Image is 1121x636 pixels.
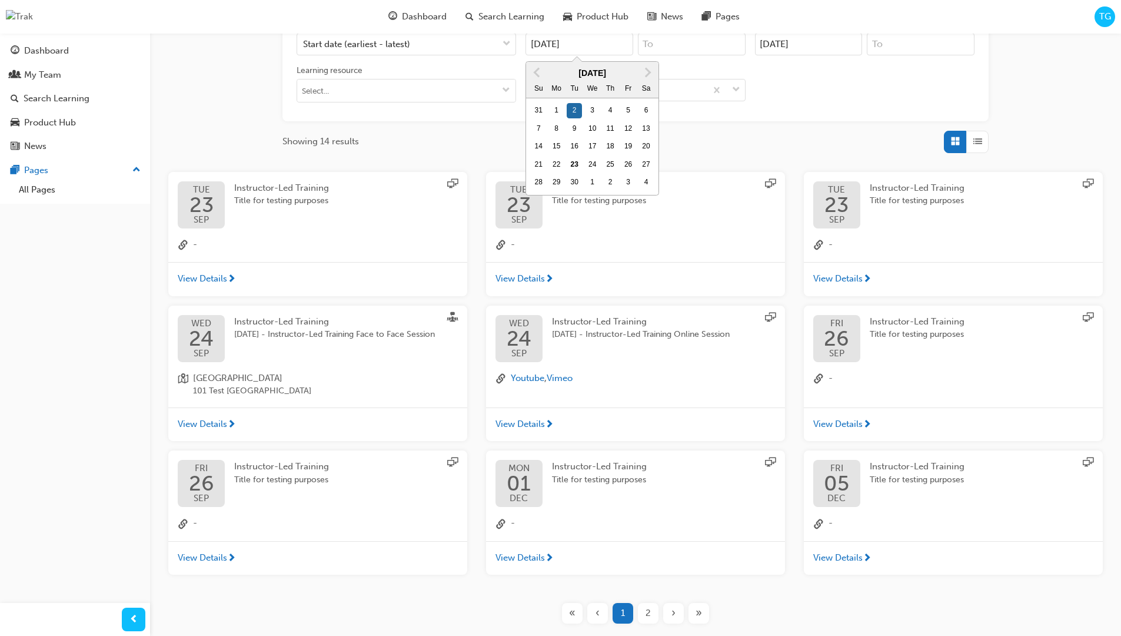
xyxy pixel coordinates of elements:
span: 01 [507,473,531,494]
span: next-icon [227,420,236,430]
input: Enrollment cut off date [755,33,863,55]
span: sessionType_FACE_TO_FACE-icon [447,312,458,325]
span: Search Learning [478,10,544,24]
span: View Details [495,418,545,431]
button: MON01DECInstructor-Led TrainingTitle for testing purposeslink-icon-View Details [486,450,785,575]
span: link-icon [178,516,188,532]
span: Grid [951,135,960,148]
div: Choose Wednesday, September 24th, 2025 [585,157,600,173]
span: next-icon [863,554,871,564]
span: - [193,238,197,253]
button: toggle menu [497,79,515,102]
span: MON [507,464,531,473]
div: Choose Monday, September 8th, 2025 [549,121,564,137]
span: car-icon [11,118,19,128]
div: Search Learning [24,92,89,105]
button: DashboardMy TeamSearch LearningProduct HubNews [5,38,145,160]
span: Instructor-Led Training [234,316,329,327]
span: 23 [507,194,531,216]
span: 23 [824,194,849,216]
a: WED24SEPInstructor-Led Training[DATE] - Instructor-Led Training Online Session [495,315,776,362]
button: WED24SEPInstructor-Led Training[DATE] - Instructor-Led Training Online Sessionlink-iconYoutube,Vi... [486,306,785,442]
span: Title for testing purposes [552,194,647,208]
a: pages-iconPages [693,5,749,29]
a: Dashboard [5,40,145,62]
button: Youtube [511,372,544,385]
div: Choose Saturday, October 4th, 2025 [638,175,654,190]
a: View Details [168,262,467,296]
span: - [829,238,833,253]
a: View Details [486,541,785,575]
div: Su [531,81,546,97]
a: Product Hub [5,112,145,134]
span: pages-icon [11,165,19,176]
div: Choose Sunday, September 14th, 2025 [531,139,546,154]
span: SEP [189,216,214,224]
span: next-icon [227,554,236,564]
a: My Team [5,64,145,86]
div: Start date (earliest - latest) [303,38,410,51]
button: Page 1 [610,603,636,624]
span: up-icon [132,163,141,178]
span: search-icon [465,9,474,24]
button: Vimeo [547,372,573,385]
div: Choose Thursday, September 18th, 2025 [603,139,618,154]
a: FRI26SEPInstructor-Led TrainingTitle for testing purposes [178,460,458,507]
div: Product Hub [24,116,76,130]
span: View Details [813,272,863,286]
span: guage-icon [388,9,397,24]
span: WED [189,319,214,328]
div: Choose Wednesday, September 10th, 2025 [585,121,600,137]
span: link-icon [495,516,506,532]
div: Choose Sunday, August 31st, 2025 [531,103,546,118]
div: Choose Tuesday, September 30th, 2025 [567,175,582,190]
span: Title for testing purposes [234,194,329,208]
span: SEP [507,216,531,224]
a: FRI26SEPInstructor-Led TrainingTitle for testing purposes [813,315,1093,362]
span: sessionType_ONLINE_URL-icon [1083,312,1093,325]
button: TUE23SEPInstructor-Led TrainingTitle for testing purposeslink-icon-View Details [168,172,467,296]
a: View Details [804,262,1103,296]
div: Choose Thursday, September 25th, 2025 [603,157,618,173]
button: Page 2 [636,603,661,624]
span: « [569,607,576,620]
div: Choose Tuesday, September 16th, 2025 [567,139,582,154]
span: View Details [813,551,863,565]
button: First page [560,603,585,624]
div: Choose Sunday, September 28th, 2025 [531,175,546,190]
a: TUE23SEPInstructor-Led TrainingTitle for testing purposes [813,181,1093,228]
span: next-icon [227,274,236,285]
a: View Details [804,408,1103,442]
span: View Details [178,551,227,565]
span: View Details [178,418,227,431]
span: Instructor-Led Training [552,461,647,472]
a: All Pages [14,181,145,199]
span: ‹ [596,607,600,620]
button: Next page [661,603,686,624]
span: Showing 14 results [282,135,359,148]
div: Dashboard [24,44,69,58]
button: FRI26SEPInstructor-Led TrainingTitle for testing purposeslink-icon-View Details [804,306,1103,442]
span: 1 [621,607,625,620]
span: Title for testing purposes [870,194,964,208]
span: link-icon [178,238,188,253]
div: My Team [24,68,61,82]
span: link-icon [813,238,824,253]
span: 05 [824,473,849,494]
div: Choose Tuesday, September 9th, 2025 [567,121,582,137]
div: [DATE] [526,67,658,80]
button: Pages [5,160,145,181]
span: News [661,10,683,24]
span: 2 [646,607,651,620]
a: MON01DECInstructor-Led TrainingTitle for testing purposes [495,460,776,507]
div: Choose Thursday, September 11th, 2025 [603,121,618,137]
span: next-icon [863,420,871,430]
div: Choose Saturday, September 13th, 2025 [638,121,654,137]
span: next-icon [545,554,554,564]
span: link-icon [813,516,824,532]
span: View Details [495,551,545,565]
span: [DATE] - Instructor-Led Training Online Session [552,328,730,342]
div: Choose Friday, September 26th, 2025 [621,157,636,173]
span: down-icon [502,86,510,96]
